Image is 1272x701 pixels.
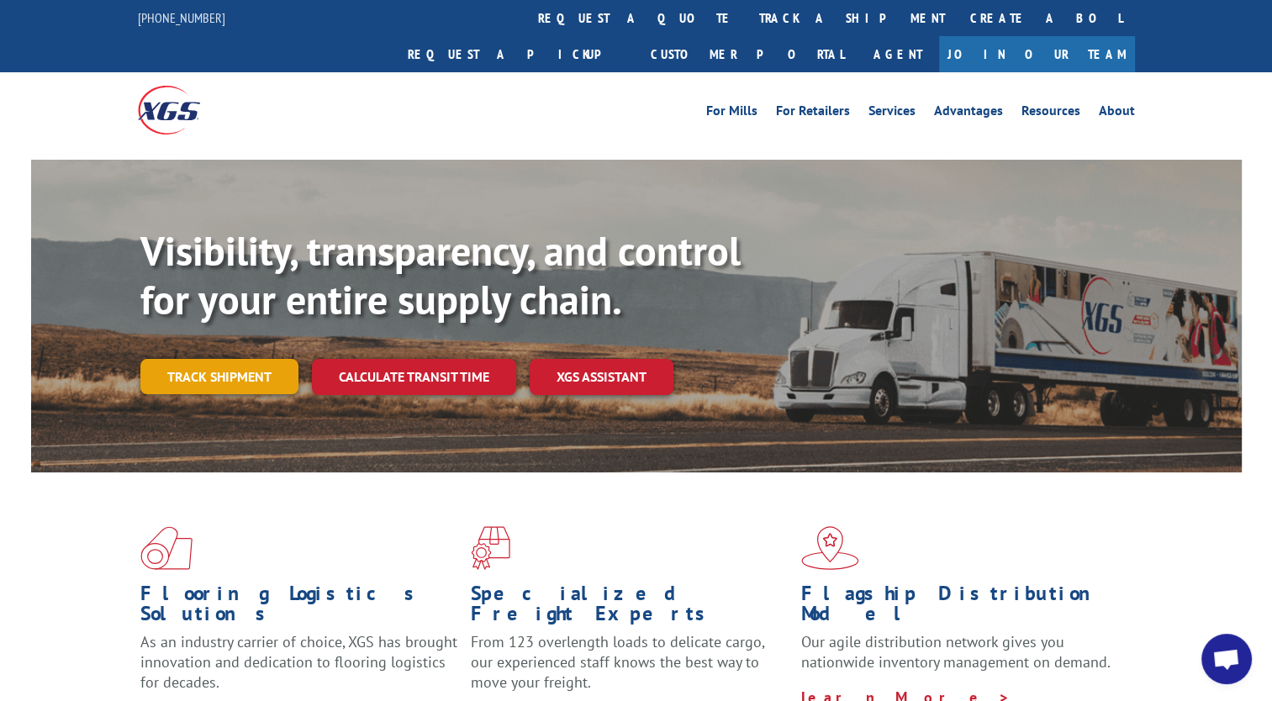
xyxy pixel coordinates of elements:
a: Join Our Team [939,36,1135,72]
h1: Flooring Logistics Solutions [140,583,458,632]
img: xgs-icon-flagship-distribution-model-red [801,526,859,570]
h1: Flagship Distribution Model [801,583,1119,632]
a: Calculate transit time [312,359,516,395]
a: Track shipment [140,359,298,394]
a: For Mills [706,104,757,123]
span: As an industry carrier of choice, XGS has brought innovation and dedication to flooring logistics... [140,632,457,692]
img: xgs-icon-total-supply-chain-intelligence-red [140,526,193,570]
a: Resources [1021,104,1080,123]
b: Visibility, transparency, and control for your entire supply chain. [140,224,741,325]
a: [PHONE_NUMBER] [138,9,225,26]
a: About [1099,104,1135,123]
h1: Specialized Freight Experts [471,583,789,632]
a: Advantages [934,104,1003,123]
a: Agent [857,36,939,72]
a: Services [868,104,916,123]
img: xgs-icon-focused-on-flooring-red [471,526,510,570]
a: For Retailers [776,104,850,123]
span: Our agile distribution network gives you nationwide inventory management on demand. [801,632,1111,672]
a: Request a pickup [395,36,638,72]
a: Open chat [1201,634,1252,684]
a: Customer Portal [638,36,857,72]
a: XGS ASSISTANT [530,359,673,395]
